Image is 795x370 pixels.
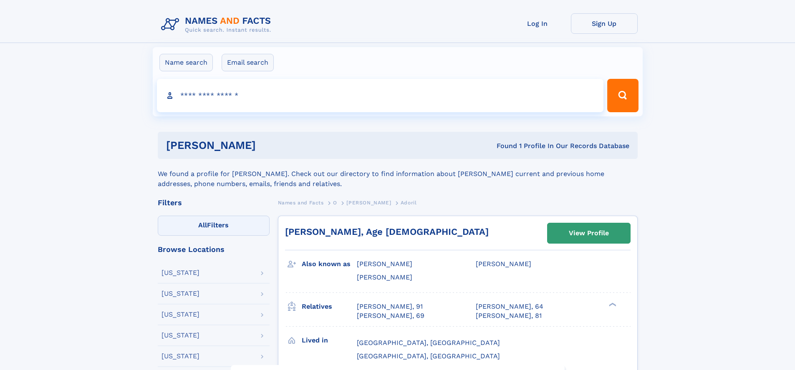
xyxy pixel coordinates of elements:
[302,300,357,314] h3: Relatives
[476,260,531,268] span: [PERSON_NAME]
[158,13,278,36] img: Logo Names and Facts
[607,79,638,112] button: Search Button
[476,302,543,311] a: [PERSON_NAME], 64
[158,246,270,253] div: Browse Locations
[357,260,412,268] span: [PERSON_NAME]
[333,197,337,208] a: O
[357,352,500,360] span: [GEOGRAPHIC_DATA], [GEOGRAPHIC_DATA]
[302,333,357,347] h3: Lived in
[376,141,629,151] div: Found 1 Profile In Our Records Database
[162,269,199,276] div: [US_STATE]
[476,311,542,320] a: [PERSON_NAME], 81
[162,332,199,339] div: [US_STATE]
[346,197,391,208] a: [PERSON_NAME]
[158,199,270,206] div: Filters
[159,54,213,71] label: Name search
[158,159,638,189] div: We found a profile for [PERSON_NAME]. Check out our directory to find information about [PERSON_N...
[158,216,270,236] label: Filters
[346,200,391,206] span: [PERSON_NAME]
[401,200,417,206] span: Adoril
[357,339,500,347] span: [GEOGRAPHIC_DATA], [GEOGRAPHIC_DATA]
[222,54,274,71] label: Email search
[278,197,324,208] a: Names and Facts
[198,221,207,229] span: All
[569,224,609,243] div: View Profile
[357,273,412,281] span: [PERSON_NAME]
[285,227,489,237] a: [PERSON_NAME], Age [DEMOGRAPHIC_DATA]
[166,140,376,151] h1: [PERSON_NAME]
[333,200,337,206] span: O
[607,302,617,307] div: ❯
[571,13,638,34] a: Sign Up
[357,311,424,320] a: [PERSON_NAME], 69
[157,79,604,112] input: search input
[162,353,199,360] div: [US_STATE]
[302,257,357,271] h3: Also known as
[504,13,571,34] a: Log In
[162,311,199,318] div: [US_STATE]
[548,223,630,243] a: View Profile
[357,302,423,311] a: [PERSON_NAME], 91
[162,290,199,297] div: [US_STATE]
